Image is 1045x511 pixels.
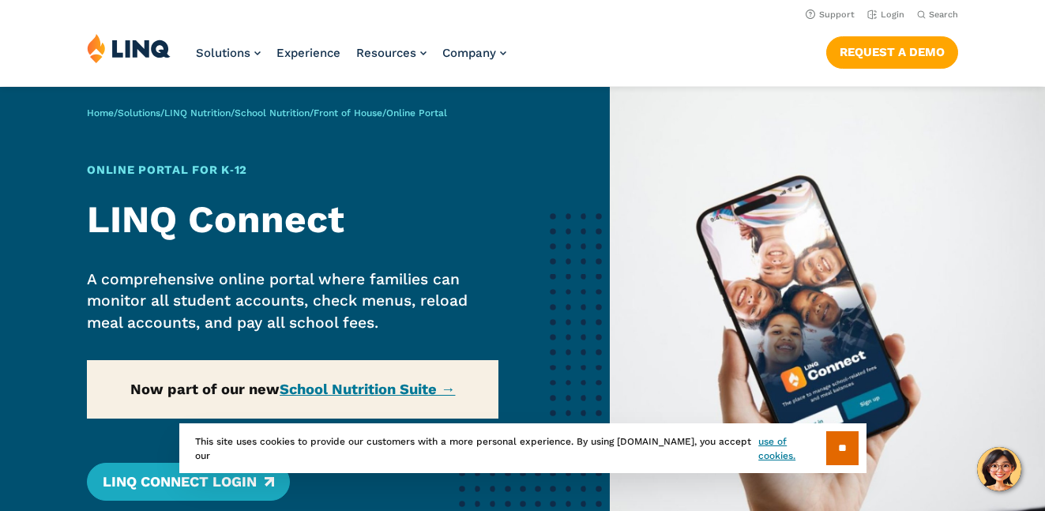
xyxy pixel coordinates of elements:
span: Resources [356,46,416,60]
a: Front of House [314,107,382,118]
div: This site uses cookies to provide our customers with a more personal experience. By using [DOMAIN... [179,423,866,473]
nav: Primary Navigation [196,33,506,85]
a: School Nutrition [235,107,310,118]
span: Search [929,9,958,20]
a: Request a Demo [826,36,958,68]
a: Support [806,9,855,20]
a: Home [87,107,114,118]
a: Login [867,9,904,20]
span: / / / / / [87,107,447,118]
strong: Now part of our new [130,381,455,397]
button: Open Search Bar [917,9,958,21]
h1: Online Portal for K‑12 [87,161,498,178]
span: Company [442,46,496,60]
span: Solutions [196,46,250,60]
a: Solutions [196,46,261,60]
a: Company [442,46,506,60]
a: Solutions [118,107,160,118]
span: Online Portal [386,107,447,118]
a: Resources [356,46,427,60]
p: A comprehensive online portal where families can monitor all student accounts, check menus, reloa... [87,269,498,334]
a: LINQ Nutrition [164,107,231,118]
button: Hello, have a question? Let’s chat. [977,447,1021,491]
a: use of cookies. [758,434,825,463]
nav: Button Navigation [826,33,958,68]
strong: LINQ Connect [87,197,344,242]
img: LINQ | K‑12 Software [87,33,171,63]
a: Experience [276,46,340,60]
